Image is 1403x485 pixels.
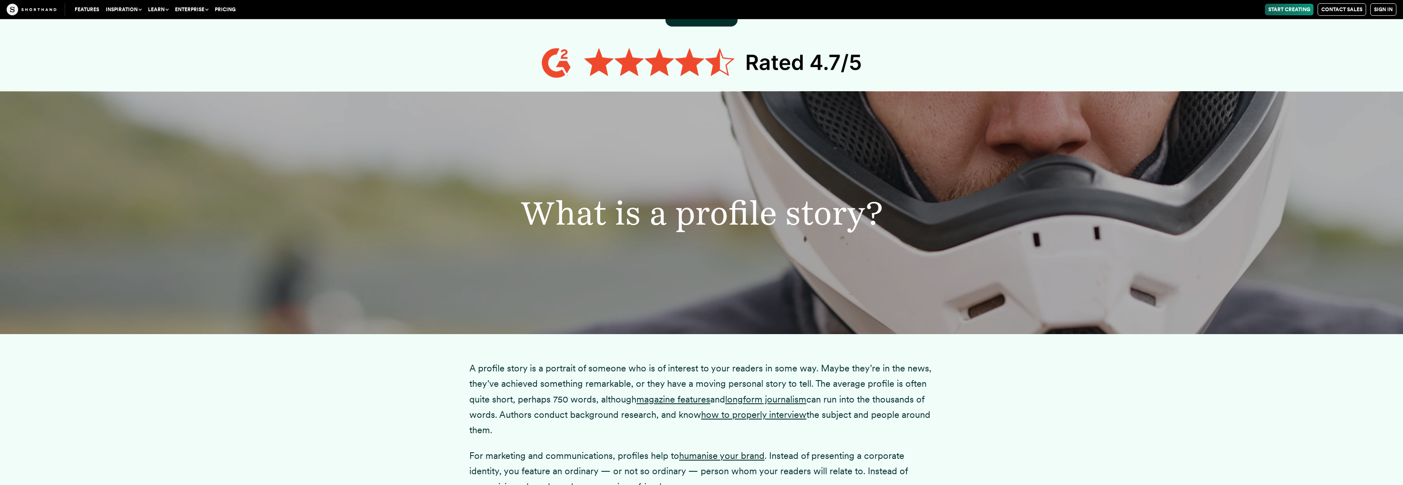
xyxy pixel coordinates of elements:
a: Contact Sales [1318,3,1366,16]
a: Start Creating [1265,4,1313,15]
p: A profile story is a portrait of someone who is of interest to your readers in some way. Maybe th... [469,361,934,438]
button: Enterprise [172,4,211,15]
button: Inspiration [102,4,145,15]
img: The Craft [7,4,56,15]
a: Features [71,4,102,15]
button: Learn [145,4,172,15]
img: 4.7 orange stars lined up in a row with the text G2 rated 4.7/5 [541,43,862,83]
a: humanise your brand [679,450,765,461]
a: how to properly interview [701,409,806,420]
a: magazine features [636,394,710,405]
a: longform journalism [725,394,806,405]
a: Pricing [211,4,239,15]
a: Sign in [1370,3,1396,16]
h2: What is a profile story? [287,196,1116,230]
